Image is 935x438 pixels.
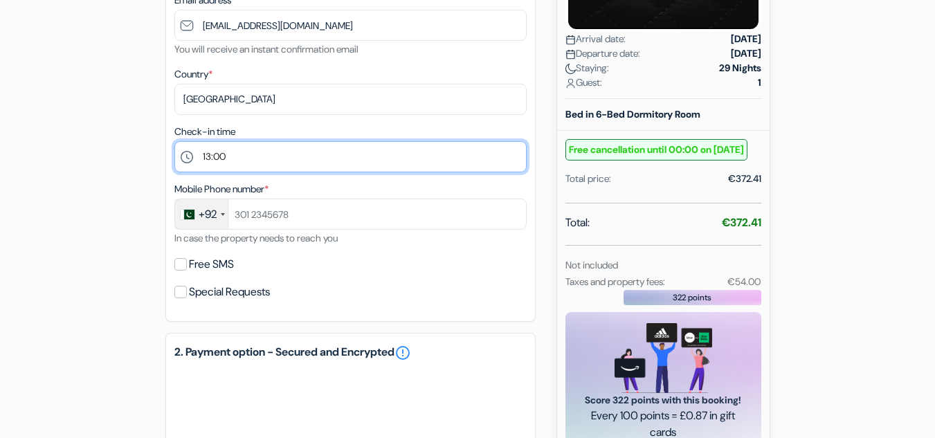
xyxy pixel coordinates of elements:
input: 301 2345678 [174,199,527,230]
strong: €372.41 [722,215,761,230]
small: You will receive an instant confirmation email [174,43,358,55]
strong: 29 Nights [719,61,761,75]
label: Check-in time [174,125,235,139]
span: 322 points [673,291,711,304]
span: Total: [565,215,590,231]
input: Enter email address [174,10,527,41]
label: Free SMS [189,255,234,274]
span: Guest: [565,75,602,90]
span: Score 322 points with this booking! [582,393,745,408]
small: Taxes and property fees: [565,275,665,288]
h5: 2. Payment option - Secured and Encrypted [174,345,527,361]
b: Bed in 6-Bed Dormitory Room [565,108,700,120]
label: Country [174,67,212,82]
strong: 1 [758,75,761,90]
span: Arrival date: [565,32,626,46]
img: user_icon.svg [565,78,576,89]
small: €54.00 [727,275,761,288]
a: error_outline [394,345,411,361]
strong: [DATE] [731,32,761,46]
strong: [DATE] [731,46,761,61]
small: Free cancellation until 00:00 on [DATE] [565,139,747,161]
label: Special Requests [189,282,270,302]
small: In case the property needs to reach you [174,232,338,244]
img: calendar.svg [565,35,576,45]
span: Staying: [565,61,609,75]
img: calendar.svg [565,49,576,60]
img: gift_card_hero_new.png [615,323,712,393]
label: Mobile Phone number [174,182,269,197]
span: Departure date: [565,46,640,61]
img: moon.svg [565,64,576,74]
div: +92 [199,206,217,223]
small: Not included [565,259,618,271]
div: Total price: [565,172,611,186]
div: €372.41 [728,172,761,186]
div: Pakistan (‫پاکستان‬‎): +92 [175,199,229,229]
